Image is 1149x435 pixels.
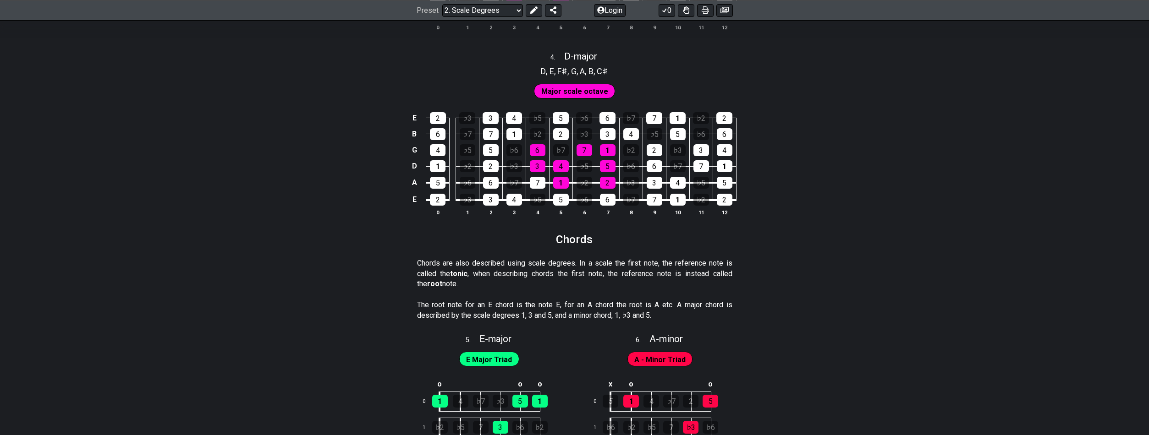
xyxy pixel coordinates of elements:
span: D - major [564,51,597,62]
div: 4 [717,144,732,156]
div: ♭2 [693,112,709,124]
th: 6 [572,22,596,32]
strong: root [427,279,442,288]
div: 1 [506,128,522,140]
div: ♭2 [460,160,475,172]
div: ♭2 [577,177,592,189]
div: ♭6 [460,177,475,189]
div: ♭5 [460,144,475,156]
th: 5 [549,22,572,32]
button: Toggle Dexterity for all fretkits [678,4,694,16]
div: 7 [483,128,499,140]
div: ♭7 [670,160,686,172]
div: ♭7 [553,144,569,156]
div: ♭2 [623,144,639,156]
div: 7 [473,421,489,434]
span: A [580,65,585,77]
div: 1 [600,144,616,156]
div: 2 [647,144,662,156]
div: 5 [512,395,528,408]
div: 6 [483,177,499,189]
div: 2 [716,112,732,124]
td: A [409,174,420,191]
span: First enable full edit mode to edit [634,353,686,366]
div: 5 [430,177,445,189]
div: ♭5 [577,160,592,172]
div: ♭5 [693,177,709,189]
th: 6 [572,208,596,217]
td: 0 [588,391,610,411]
div: 3 [483,194,499,206]
div: 1 [430,160,445,172]
div: 1 [532,395,548,408]
th: 3 [502,22,526,32]
span: E - major [479,333,511,344]
div: 1 [432,395,448,408]
div: 7 [693,160,709,172]
button: Print [697,4,714,16]
button: Edit Preset [526,4,542,16]
div: 3 [693,144,709,156]
div: 2 [717,194,732,206]
div: ♭3 [670,144,686,156]
div: 7 [577,144,592,156]
div: 4 [453,395,468,408]
td: G [409,142,420,158]
div: 3 [530,160,545,172]
div: 2 [483,160,499,172]
div: 5 [603,395,618,408]
th: 8 [619,208,643,217]
button: Login [594,4,626,16]
p: Chords are also described using scale degrees. In a scale the first note, the reference note is c... [417,258,732,289]
div: 3 [600,128,616,140]
div: ♭5 [529,112,545,124]
div: 5 [483,144,499,156]
div: 6 [600,194,616,206]
th: 3 [502,208,526,217]
th: 7 [596,208,619,217]
div: 4 [623,128,639,140]
div: 5 [703,395,718,408]
th: 12 [713,208,736,217]
div: 4 [553,160,569,172]
section: Scale pitch classes [537,63,612,78]
th: 4 [526,208,549,217]
div: ♭6 [512,421,528,434]
span: C♯ [597,65,608,77]
td: E [409,110,420,126]
div: 3 [647,177,662,189]
span: F♯ [557,65,567,77]
th: 7 [596,22,619,32]
span: 4 . [550,53,564,63]
div: ♭7 [473,395,489,408]
div: ♭3 [623,177,639,189]
div: ♭2 [532,421,548,434]
div: 7 [647,194,662,206]
div: 6 [599,112,616,124]
div: ♭5 [530,194,545,206]
td: o [621,377,642,392]
button: 0 [659,4,675,16]
th: 11 [689,208,713,217]
div: ♭6 [693,128,709,140]
span: First enable full edit mode to edit [466,353,512,366]
th: 8 [619,22,643,32]
span: , [554,65,558,77]
div: ♭7 [623,194,639,206]
div: ♭7 [623,112,639,124]
div: 5 [670,128,686,140]
div: 6 [717,128,732,140]
div: 7 [530,177,545,189]
div: 7 [663,421,679,434]
span: First enable full edit mode to edit [541,85,608,98]
div: ♭7 [663,395,679,408]
div: 3 [483,112,499,124]
div: 5 [553,194,569,206]
div: ♭7 [506,177,522,189]
span: Preset [417,6,439,15]
div: 2 [553,128,569,140]
div: 5 [717,177,732,189]
div: ♭3 [460,194,475,206]
select: Preset [442,4,523,16]
div: 4 [430,144,445,156]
